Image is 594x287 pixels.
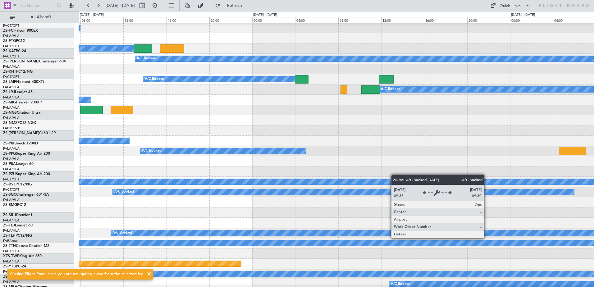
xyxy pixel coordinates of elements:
a: ZS-KHTPC12/NG [3,70,33,74]
a: ZS-FTGPC12 [3,39,25,43]
a: ZS-SRUPremier I [3,213,32,217]
a: ZS-LMFNextant 400XTi [3,80,44,84]
a: ZS-PSALearjet 60 [3,162,34,166]
a: FALA/HLA [3,198,20,202]
a: ZS-PZUSuper King Air 200 [3,172,50,176]
div: 20:00 [209,17,252,23]
div: 20:00 [467,17,510,23]
span: Refresh [222,3,248,8]
span: ZS-KHT [3,70,16,74]
a: FACT/CPT [3,23,19,28]
a: ZS-TLHPC12/NG [3,234,32,238]
span: ZS-PSA [3,162,16,166]
span: ZS-LMF [3,80,16,84]
a: ZS-[PERSON_NAME]Challenger 604 [3,60,66,63]
span: ZS-PPG [3,152,16,156]
span: ZS-NGS [3,111,17,115]
span: ZS-TEJ [3,224,15,227]
span: ZS-SGC [3,193,16,197]
span: ZS-FCI [3,29,14,33]
a: FACT/CPT [3,44,19,48]
div: A/C Booked [142,146,162,156]
a: ZS-FCIFalcon 900EX [3,29,38,33]
span: All Aircraft [16,15,66,19]
a: FACT/CPT [3,249,19,253]
a: ZS-PPGSuper King Air 200 [3,152,50,156]
a: FACT/CPT [3,187,19,192]
input: Trip Number [19,1,55,10]
div: 08:00 [80,17,123,23]
a: ZS-SMGPC12 [3,203,26,207]
a: FALA/HLA [3,228,20,233]
a: ZS-NGSCitation Ultra [3,111,40,115]
a: FALA/HLA [3,167,20,171]
span: ZS-TLH [3,234,16,238]
div: A/C Booked [114,187,134,197]
div: 00:00 [510,17,553,23]
div: 04:00 [295,17,338,23]
a: ZS-KATPC-24 [3,49,26,53]
span: ZS-SMG [3,203,17,207]
a: ZS-[PERSON_NAME]CL601-3R [3,131,56,135]
button: Refresh [212,1,249,11]
div: A/C Booked [137,54,156,63]
a: FALA/HLA [3,34,20,38]
div: [DATE] - [DATE] [80,12,104,18]
span: ZS-KAT [3,49,16,53]
a: XZS-TWPKing Air 260 [3,254,42,258]
span: XZS-TWP [3,254,19,258]
span: ZS-PIR [3,142,14,145]
a: FALA/HLA [3,146,20,151]
a: ZS-TTHCessna Citation M2 [3,244,49,248]
a: FABA/null [3,239,19,243]
a: ZS-LRJLearjet 45 [3,90,33,94]
span: ZS-NMZ [3,121,17,125]
div: 16:00 [424,17,467,23]
a: ZS-SGCChallenger 601-3A [3,193,49,197]
div: [DATE] - [DATE] [511,12,535,18]
a: ZS-MIGHawker 900XP [3,101,42,104]
div: Closing Flight Panel since you are navigating away from the selected leg [10,271,144,277]
span: ZS-TTH [3,244,16,248]
div: 12:00 [123,17,166,23]
a: FALA/HLA [3,218,20,223]
div: A/C Booked [112,228,132,238]
div: Quick Links [500,3,521,9]
a: ZS-NMZPC12 NGX [3,121,36,125]
span: ZS-RVL [3,183,16,186]
a: ZS-PIRBeech 1900D [3,142,38,145]
span: ZS-[PERSON_NAME] [3,131,39,135]
a: FACT/CPT [3,177,19,182]
span: ZS-FTG [3,39,16,43]
a: FAPM/PZB [3,126,20,130]
div: A/C Booked [381,85,400,94]
span: ZS-PZU [3,172,16,176]
a: ZS-RVLPC12/NG [3,183,32,186]
div: A/C Booked [145,75,164,84]
div: 12:00 [381,17,424,23]
a: FACT/CPT [3,75,19,79]
span: ZS-SRU [3,213,16,217]
button: Quick Links [487,1,533,11]
div: 00:00 [252,17,295,23]
div: [DATE] - [DATE] [253,12,277,18]
span: ZS-LRJ [3,90,15,94]
a: ZS-TEJLearjet 60 [3,224,33,227]
a: FALA/HLA [3,105,20,110]
div: 16:00 [167,17,209,23]
a: FALA/HLA [3,116,20,120]
a: FALA/HLA [3,64,20,69]
span: ZS-[PERSON_NAME] [3,60,39,63]
span: [DATE] - [DATE] [106,3,135,8]
a: FALA/HLA [3,95,20,100]
span: ZS-MIG [3,101,16,104]
a: FACT/CPT [3,54,19,59]
a: FALA/HLA [3,259,20,264]
div: 08:00 [338,17,381,23]
a: FALA/HLA [3,157,20,161]
a: FALA/HLA [3,85,20,89]
button: All Aircraft [7,12,67,22]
